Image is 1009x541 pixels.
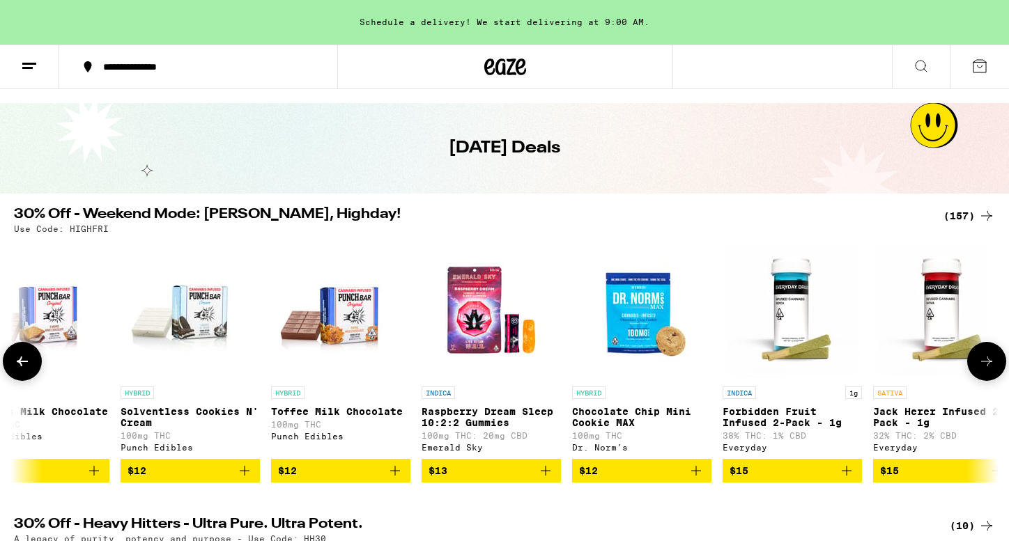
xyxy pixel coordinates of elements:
[422,240,561,379] img: Emerald Sky - Raspberry Dream Sleep 10:2:2 Gummies
[723,406,862,428] p: Forbidden Fruit Infused 2-Pack - 1g
[950,517,995,534] a: (10)
[271,240,410,459] a: Open page for Toffee Milk Chocolate from Punch Edibles
[723,386,756,399] p: INDICA
[14,224,109,233] p: Use Code: HIGHFRI
[723,240,862,459] a: Open page for Forbidden Fruit Infused 2-Pack - 1g from Everyday
[422,386,455,399] p: INDICA
[422,406,561,428] p: Raspberry Dream Sleep 10:2:2 Gummies
[121,386,154,399] p: HYBRID
[730,465,748,476] span: $15
[572,240,711,459] a: Open page for Chocolate Chip Mini Cookie MAX from Dr. Norm's
[723,443,862,452] div: Everyday
[1,1,761,101] button: Redirect to URL
[845,386,862,399] p: 1g
[271,386,305,399] p: HYBRID
[422,443,561,452] div: Emerald Sky
[422,431,561,440] p: 100mg THC: 20mg CBD
[422,459,561,483] button: Add to bag
[8,10,100,21] span: Hi. Need any help?
[121,443,260,452] div: Punch Edibles
[271,406,410,417] p: Toffee Milk Chocolate
[572,443,711,452] div: Dr. Norm's
[271,240,410,379] img: Punch Edibles - Toffee Milk Chocolate
[572,406,711,428] p: Chocolate Chip Mini Cookie MAX
[14,207,927,224] h2: 30% Off - Weekend Mode: [PERSON_NAME], Highday!
[723,240,862,379] img: Everyday - Forbidden Fruit Infused 2-Pack - 1g
[121,240,260,379] img: Punch Edibles - Solventless Cookies N' Cream
[422,240,561,459] a: Open page for Raspberry Dream Sleep 10:2:2 Gummies from Emerald Sky
[121,431,260,440] p: 100mg THC
[128,465,146,476] span: $12
[880,465,899,476] span: $15
[723,459,862,483] button: Add to bag
[723,431,862,440] p: 38% THC: 1% CBD
[429,465,447,476] span: $13
[572,240,711,379] img: Dr. Norm's - Chocolate Chip Mini Cookie MAX
[14,517,927,534] h2: 30% Off - Heavy Hitters - Ultra Pure. Ultra Potent.
[873,386,907,399] p: SATIVA
[271,459,410,483] button: Add to bag
[572,386,606,399] p: HYBRID
[121,406,260,428] p: Solventless Cookies N' Cream
[271,420,410,429] p: 100mg THC
[278,465,297,476] span: $12
[271,432,410,441] div: Punch Edibles
[579,465,598,476] span: $12
[943,207,995,224] a: (157)
[572,459,711,483] button: Add to bag
[121,240,260,459] a: Open page for Solventless Cookies N' Cream from Punch Edibles
[449,136,560,160] h1: [DATE] Deals
[572,431,711,440] p: 100mg THC
[121,459,260,483] button: Add to bag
